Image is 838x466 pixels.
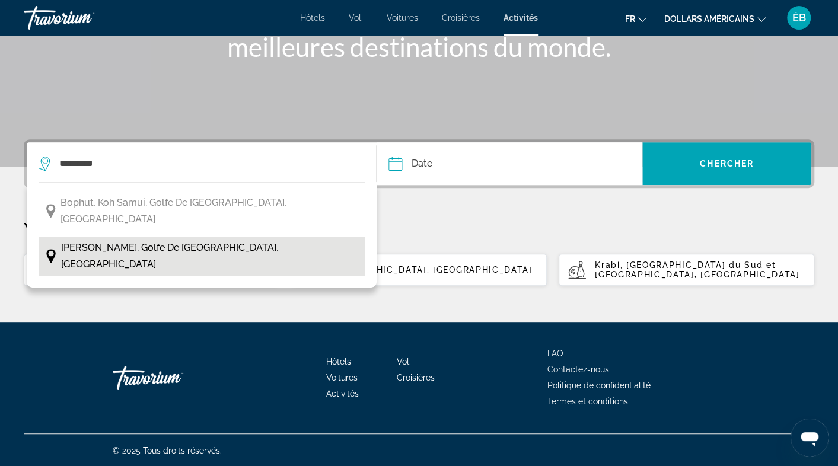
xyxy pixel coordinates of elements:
[547,397,628,406] a: Termes et conditions
[397,373,435,382] a: Croisières
[27,142,811,185] div: Search widget
[300,13,325,23] a: Hôtels
[60,194,359,228] span: Bophut, Koh Samui, Golfe de [GEOGRAPHIC_DATA], [GEOGRAPHIC_DATA]
[625,10,646,27] button: Changer de langue
[664,14,754,24] font: dollars américains
[397,357,411,366] a: Vol.
[504,13,538,23] a: Activités
[625,14,635,24] font: fr
[547,349,563,358] a: FAQ
[24,2,142,33] a: Travorium
[783,5,814,30] button: Menu utilisateur
[547,381,651,390] a: Politique de confidentialité
[595,260,799,279] span: Krabi, [GEOGRAPHIC_DATA] du Sud et [GEOGRAPHIC_DATA], [GEOGRAPHIC_DATA]
[24,253,279,286] button: [GEOGRAPHIC_DATA], [GEOGRAPHIC_DATA], [GEOGRAPHIC_DATA], [GEOGRAPHIC_DATA]
[642,142,811,185] button: Chercher
[327,265,532,275] span: [GEOGRAPHIC_DATA], [GEOGRAPHIC_DATA]
[24,218,814,241] p: Your Recent Searches
[388,142,642,185] button: Date
[326,389,359,398] a: Activités
[442,13,480,23] a: Croisières
[113,360,231,395] a: Travorium
[792,11,806,24] font: ÉB
[547,365,609,374] a: Contactez-nous
[113,446,222,455] font: © 2025 Tous droits réservés.
[791,419,829,457] iframe: Bouton de lancement de la fenêtre de messagerie
[291,253,547,286] button: [GEOGRAPHIC_DATA], [GEOGRAPHIC_DATA]
[664,10,766,27] button: Changer de devise
[326,373,358,382] a: Voitures
[39,237,365,276] button: [PERSON_NAME], Golfe de [GEOGRAPHIC_DATA], [GEOGRAPHIC_DATA]
[39,191,365,231] button: Bophut, Koh Samui, Golfe de [GEOGRAPHIC_DATA], [GEOGRAPHIC_DATA]
[387,13,418,23] a: Voitures
[559,253,814,286] button: Krabi, [GEOGRAPHIC_DATA] du Sud et [GEOGRAPHIC_DATA], [GEOGRAPHIC_DATA]
[700,159,754,168] span: Chercher
[349,13,363,23] a: Vol.
[326,357,351,366] a: Hôtels
[61,240,359,273] span: [PERSON_NAME], Golfe de [GEOGRAPHIC_DATA], [GEOGRAPHIC_DATA]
